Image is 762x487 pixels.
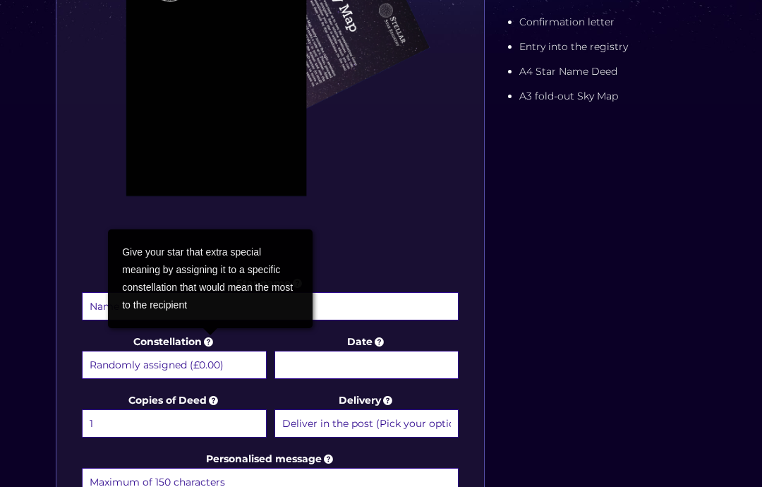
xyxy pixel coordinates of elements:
[82,333,267,381] label: Constellation
[82,292,459,320] input: Star name
[519,38,706,56] li: Entry into the registry
[519,63,706,80] li: A4 Star Name Deed
[519,88,706,105] li: A3 fold-out Sky Map
[274,351,459,379] input: Date
[274,392,459,440] label: Delivery
[108,229,313,328] div: Give your star that extra special meaning by assigning it to a specific constellation that would ...
[519,13,706,31] li: Confirmation letter
[82,275,459,323] label: Star name
[274,409,459,438] select: Delivery
[274,333,459,381] label: Date
[82,409,267,438] select: Copies of Deed
[82,351,267,379] select: Constellation
[82,392,267,440] label: Copies of Deed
